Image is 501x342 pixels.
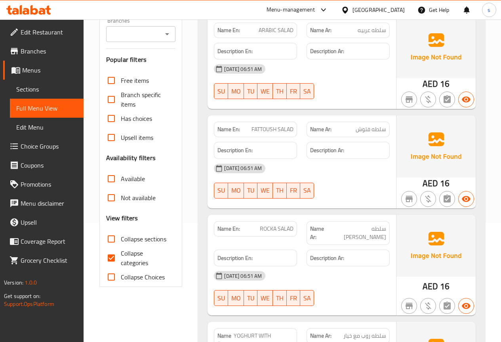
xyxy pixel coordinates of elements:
button: FR [287,183,300,199]
a: Grocery Checklist [3,251,84,270]
button: WE [257,183,273,199]
span: Choice Groups [21,141,77,151]
button: SA [300,183,314,199]
strong: Name En: [217,125,240,134]
button: TU [244,83,257,99]
span: سلطه روب مع خيار [343,332,386,340]
div: [GEOGRAPHIC_DATA] [352,6,405,14]
span: Menu disclaimer [21,199,77,208]
strong: Description En: [217,46,253,56]
button: Not branch specific item [401,298,417,314]
strong: Description Ar: [310,145,344,155]
span: Available [121,174,145,183]
strong: Description En: [217,253,253,263]
a: Edit Menu [10,118,84,137]
span: Has choices [121,114,152,123]
strong: Name En: [217,225,240,233]
span: 16 [440,76,450,92]
span: MO [231,292,241,304]
span: سلطه فتوش [356,125,386,134]
span: TH [276,185,284,196]
span: سلطه [PERSON_NAME] [331,225,386,241]
span: Coverage Report [21,237,77,246]
span: ROCKA SALAD [260,225,293,233]
button: SA [300,290,314,306]
span: [DATE] 06:51 AM [221,164,265,172]
a: Coverage Report [3,232,84,251]
span: Get support on: [4,291,40,301]
img: Ae5nvW7+0k+MAAAAAElFTkSuQmCC [396,215,476,277]
strong: Name Ar: [310,225,331,241]
button: WE [257,290,273,306]
span: Coupons [21,160,77,170]
a: Menus [3,61,84,80]
span: MO [231,86,241,97]
strong: Name Ar: [310,26,331,34]
span: TU [247,292,254,304]
span: Menus [22,65,77,75]
span: Full Menu View [16,103,77,113]
strong: Name Ar: [310,125,331,134]
span: WE [261,185,270,196]
span: Free items [121,76,149,85]
button: TU [244,290,257,306]
span: TU [247,86,254,97]
span: WE [261,292,270,304]
img: Ae5nvW7+0k+MAAAAAElFTkSuQmCC [396,16,476,78]
span: Collapse sections [121,234,166,244]
button: SA [300,83,314,99]
button: FR [287,290,300,306]
span: سلطه عربيه [358,26,386,34]
span: Upsell items [121,133,153,142]
button: Open [162,29,173,40]
span: AED [423,176,438,191]
a: Sections [10,80,84,99]
a: Choice Groups [3,137,84,156]
strong: Name En: [217,26,240,34]
span: SA [303,185,311,196]
span: 16 [440,176,450,191]
span: Collapse categories [121,248,170,267]
span: SA [303,292,311,304]
a: Full Menu View [10,99,84,118]
button: Purchased item [420,191,436,207]
span: FR [290,185,297,196]
button: TH [273,83,287,99]
span: [DATE] 06:51 AM [221,272,265,280]
span: Branches [21,46,77,56]
span: Collapse Choices [121,272,165,282]
span: AED [423,76,438,92]
span: AED [423,279,438,294]
button: SU [214,183,228,199]
span: 16 [440,279,450,294]
button: MO [228,183,244,199]
span: 1.0.0 [25,277,37,288]
button: Not branch specific item [401,191,417,207]
div: Menu-management [267,5,315,15]
span: SU [217,86,225,97]
span: ARABIC SALAD [259,26,293,34]
strong: Description Ar: [310,253,344,263]
span: Sections [16,84,77,94]
button: Purchased item [420,298,436,314]
span: Branch specific items [121,90,170,109]
button: Not has choices [439,298,455,314]
span: Not available [121,193,156,203]
button: Available [458,298,474,314]
a: Support.OpsPlatform [4,299,54,309]
strong: Description En: [217,145,253,155]
a: Coupons [3,156,84,175]
button: TH [273,290,287,306]
button: TH [273,183,287,199]
button: SU [214,83,228,99]
span: Grocery Checklist [21,256,77,265]
span: Edit Restaurant [21,27,77,37]
span: Version: [4,277,23,288]
button: TU [244,183,257,199]
button: SU [214,290,228,306]
button: Not branch specific item [401,92,417,107]
span: WE [261,86,270,97]
a: Promotions [3,175,84,194]
button: Available [458,191,474,207]
a: Menu disclaimer [3,194,84,213]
